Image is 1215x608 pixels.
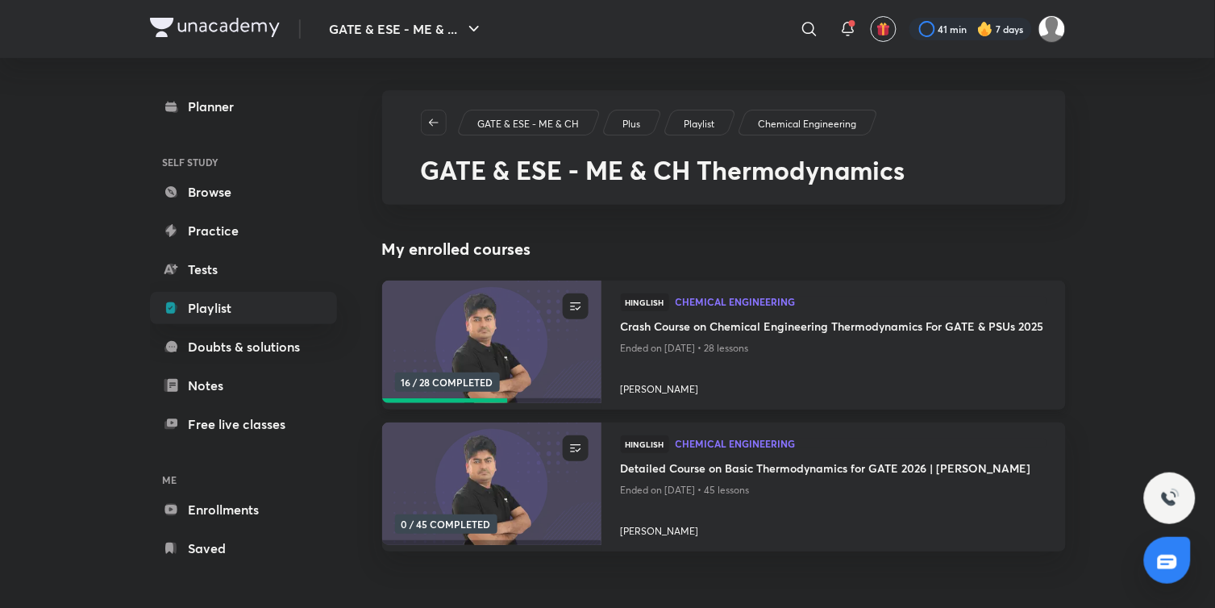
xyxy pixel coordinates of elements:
[621,435,669,453] span: Hinglish
[395,373,500,392] span: 16 / 28 COMPLETED
[150,493,337,526] a: Enrollments
[150,408,337,440] a: Free live classes
[977,21,993,37] img: streak
[395,514,497,534] span: 0 / 45 COMPLETED
[380,280,603,405] img: new-thumbnail
[619,117,643,131] a: Plus
[621,338,1046,359] p: Ended on [DATE] • 28 lessons
[680,117,717,131] a: Playlist
[676,297,1046,308] a: Chemical Engineering
[622,117,640,131] p: Plus
[382,423,601,552] a: new-thumbnail0 / 45 COMPLETED
[150,466,337,493] h6: ME
[150,292,337,324] a: Playlist
[676,297,1046,306] span: Chemical Engineering
[1160,489,1180,508] img: ttu
[150,176,337,208] a: Browse
[621,376,1046,397] a: [PERSON_NAME]
[621,518,1046,539] a: [PERSON_NAME]
[477,117,579,131] p: GATE & ESE - ME & CH
[150,90,337,123] a: Planner
[684,117,714,131] p: Playlist
[380,422,603,547] img: new-thumbnail
[150,253,337,285] a: Tests
[621,460,1046,480] a: Detailed Course on Basic Thermodynamics for GATE 2026 | [PERSON_NAME]
[621,318,1046,338] a: Crash Course on Chemical Engineering Thermodynamics For GATE & PSUs 2025
[150,532,337,564] a: Saved
[758,117,856,131] p: Chemical Engineering
[1038,15,1066,43] img: Sujay Saha
[621,480,1046,501] p: Ended on [DATE] • 45 lessons
[150,18,280,41] a: Company Logo
[150,369,337,402] a: Notes
[876,22,891,36] img: avatar
[621,294,669,311] span: Hinglish
[421,152,905,187] span: GATE & ESE - ME & CH Thermodynamics
[676,439,1046,450] a: Chemical Engineering
[150,214,337,247] a: Practice
[474,117,581,131] a: GATE & ESE - ME & CH
[755,117,859,131] a: Chemical Engineering
[676,439,1046,448] span: Chemical Engineering
[150,331,337,363] a: Doubts & solutions
[382,281,601,410] a: new-thumbnail16 / 28 COMPLETED
[320,13,493,45] button: GATE & ESE - ME & ...
[382,237,1066,261] h4: My enrolled courses
[150,18,280,37] img: Company Logo
[871,16,897,42] button: avatar
[150,148,337,176] h6: SELF STUDY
